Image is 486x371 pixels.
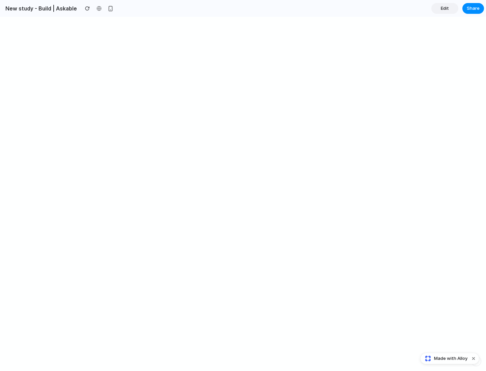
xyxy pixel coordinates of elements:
a: Edit [431,3,458,14]
span: Made with Alloy [434,355,467,362]
a: Made with Alloy [421,355,468,362]
span: Share [467,5,480,12]
h2: New study - Build | Askable [3,4,77,12]
span: Edit [441,5,449,12]
button: Dismiss watermark [469,354,478,363]
button: Share [462,3,484,14]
